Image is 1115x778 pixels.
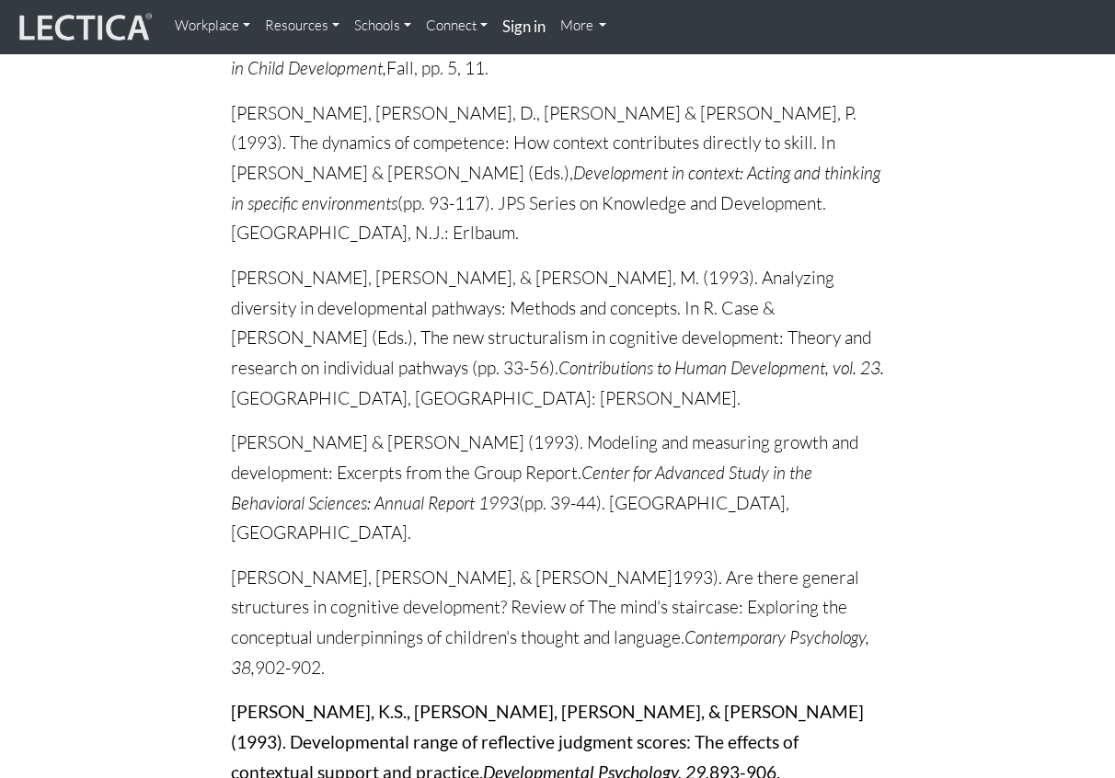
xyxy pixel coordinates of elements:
[231,428,884,548] p: [PERSON_NAME] & [PERSON_NAME] (1993). Modeling and measuring growth and development: Excerpts fro...
[231,563,884,683] p: [PERSON_NAME], [PERSON_NAME], & [PERSON_NAME]1993). Are there general structures in cognitive dev...
[167,7,258,44] a: Workplace
[347,7,419,44] a: Schools
[558,357,884,379] i: Contributions to Human Development, vol. 23.
[231,462,812,514] i: Center for Advanced Study in the Behavioral Sciences: Annual Report 1993
[258,7,347,44] a: Resources
[231,162,880,214] i: Development in context: Acting and thinking in specific environments
[502,17,546,36] strong: Sign in
[553,7,615,44] a: More
[231,626,869,679] i: Contemporary Psychology, 38,
[231,98,884,248] p: [PERSON_NAME], [PERSON_NAME], D., [PERSON_NAME] & [PERSON_NAME], P. (1993). The dynamics of compe...
[231,263,884,413] p: [PERSON_NAME], [PERSON_NAME], & [PERSON_NAME], M. (1993). Analyzing diversity in developmental pa...
[495,7,553,47] a: Sign in
[419,7,495,44] a: Connect
[15,10,153,45] img: lecticalive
